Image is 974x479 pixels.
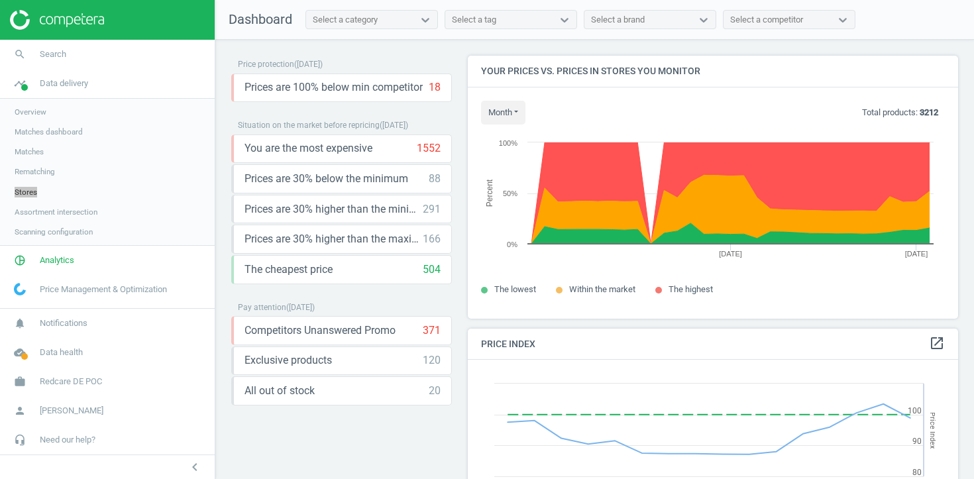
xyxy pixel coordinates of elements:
p: Total products: [862,107,938,119]
span: Prices are 30% higher than the maximal [244,232,423,246]
span: Competitors Unanswered Promo [244,323,396,338]
div: Select a brand [591,14,645,26]
span: The highest [669,284,713,294]
span: [PERSON_NAME] [40,405,103,417]
tspan: Price Index [928,412,937,449]
tspan: [DATE] [719,250,742,258]
div: 1552 [417,141,441,156]
i: search [7,42,32,67]
div: 371 [423,323,441,338]
h4: Price Index [468,329,958,360]
span: ( [DATE] ) [286,303,315,312]
text: 80 [912,468,922,477]
span: Within the market [569,284,635,294]
span: Matches [15,146,44,157]
i: person [7,398,32,423]
i: cloud_done [7,340,32,365]
span: You are the most expensive [244,141,372,156]
img: wGWNvw8QSZomAAAAABJRU5ErkJggg== [14,283,26,295]
b: 3212 [920,107,938,117]
text: 50% [503,189,517,197]
i: pie_chart_outlined [7,248,32,273]
span: Situation on the market before repricing [238,121,380,130]
span: Scanning configuration [15,227,93,237]
i: notifications [7,311,32,336]
span: Stores [15,187,37,197]
span: Rematching [15,166,55,177]
span: ( [DATE] ) [380,121,408,130]
div: Select a competitor [730,14,803,26]
text: 100 [908,406,922,415]
text: 0% [507,240,517,248]
span: Data delivery [40,78,88,89]
span: Price Management & Optimization [40,284,167,295]
div: 291 [423,202,441,217]
div: Select a tag [452,14,496,26]
span: Need our help? [40,434,95,446]
span: Overview [15,107,46,117]
h4: Your prices vs. prices in stores you monitor [468,56,958,87]
span: The lowest [494,284,536,294]
span: Data health [40,346,83,358]
tspan: Percent [485,179,494,207]
span: The cheapest price [244,262,333,277]
span: Notifications [40,317,87,329]
span: Dashboard [229,11,292,27]
div: 166 [423,232,441,246]
span: Assortment intersection [15,207,97,217]
span: Pay attention [238,303,286,312]
img: ajHJNr6hYgQAAAAASUVORK5CYII= [10,10,104,30]
div: 20 [429,384,441,398]
i: headset_mic [7,427,32,452]
button: month [481,101,525,125]
span: Redcare DE POC [40,376,102,388]
i: timeline [7,71,32,96]
span: Search [40,48,66,60]
div: 120 [423,353,441,368]
span: ( [DATE] ) [294,60,323,69]
i: chevron_left [187,459,203,475]
span: Matches dashboard [15,127,83,137]
span: Prices are 100% below min competitor [244,80,423,95]
button: chevron_left [178,458,211,476]
span: All out of stock [244,384,315,398]
i: open_in_new [929,335,945,351]
div: 18 [429,80,441,95]
a: open_in_new [929,335,945,352]
i: work [7,369,32,394]
text: 100% [499,139,517,147]
span: Prices are 30% higher than the minimum [244,202,423,217]
div: 88 [429,172,441,186]
span: Price protection [238,60,294,69]
span: Exclusive products [244,353,332,368]
text: 90 [912,437,922,446]
span: Analytics [40,254,74,266]
div: Select a category [313,14,378,26]
span: Prices are 30% below the minimum [244,172,408,186]
div: 504 [423,262,441,277]
tspan: [DATE] [905,250,928,258]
